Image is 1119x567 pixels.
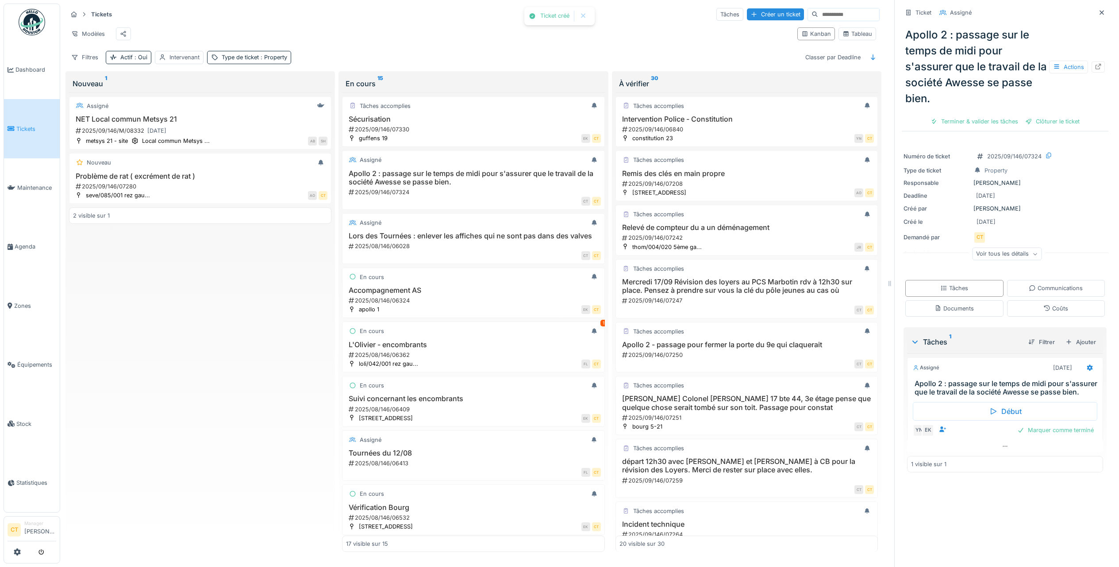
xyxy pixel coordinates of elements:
[346,286,600,295] h3: Accompagnement AS
[592,468,601,477] div: CT
[632,243,702,251] div: thom/004/020 5ème ga...
[1029,284,1083,292] div: Communications
[346,78,601,89] div: En cours
[359,360,418,368] div: loli/042/001 rez gau...
[621,125,874,134] div: 2025/09/146/06840
[716,8,743,21] div: Tâches
[73,115,327,123] h3: NET Local commun Metsys 21
[949,337,951,347] sup: 1
[619,278,874,295] h3: Mercredi 17/09 Révision des loyers au PCS Marbotin rdv à 12h30 sur place. Pensez à prendre sur vo...
[359,305,379,314] div: apollo 1
[360,381,384,390] div: En cours
[1049,61,1088,73] div: Actions
[621,530,874,539] div: 2025/09/146/07264
[801,30,831,38] div: Kanban
[633,264,684,273] div: Tâches accomplies
[73,78,328,89] div: Nouveau
[4,158,60,217] a: Maintenance
[633,210,684,218] div: Tâches accomplies
[632,188,686,197] div: [STREET_ADDRESS]
[865,243,874,252] div: CT
[904,204,1107,213] div: [PERSON_NAME]
[359,414,413,422] div: [STREET_ADDRESS]
[4,217,60,276] a: Agenda
[913,402,1097,421] div: Début
[67,27,109,40] div: Modèles
[984,166,1007,175] div: Property
[865,134,874,143] div: CT
[16,420,56,428] span: Stock
[319,137,327,146] div: SH
[902,23,1108,110] div: Apollo 2 : passage sur le temps de midi pour s'assurer que le travail de la société Awesse se pas...
[87,158,111,167] div: Nouveau
[592,305,601,314] div: CT
[977,218,996,226] div: [DATE]
[133,54,147,61] span: : Oui
[73,172,327,180] h3: Problème de rat ( excrément de rat )
[346,449,600,457] h3: Tournées du 12/08
[619,540,665,548] div: 20 visible sur 30
[377,78,383,89] sup: 15
[581,305,590,314] div: EK
[600,320,607,326] div: 1
[319,191,327,200] div: CT
[24,520,56,539] li: [PERSON_NAME]
[581,360,590,368] div: FL
[360,156,381,164] div: Assigné
[592,134,601,143] div: CT
[86,137,128,145] div: metsys 21 - site
[75,182,327,191] div: 2025/09/146/07280
[633,444,684,452] div: Tâches accomplies
[633,381,684,390] div: Tâches accomplies
[621,296,874,305] div: 2025/09/146/07247
[348,188,600,196] div: 2025/09/146/07324
[633,327,684,336] div: Tâches accomplies
[222,53,287,61] div: Type de ticket
[360,273,384,281] div: En cours
[308,137,317,146] div: AB
[16,479,56,487] span: Statistiques
[581,251,590,260] div: CT
[581,468,590,477] div: FL
[346,169,600,186] h3: Apollo 2 : passage sur le temps de midi pour s'assurer que le travail de la société Awesse se pas...
[904,179,1107,187] div: [PERSON_NAME]
[360,218,381,227] div: Assigné
[1025,336,1058,348] div: Filtrer
[1022,115,1083,127] div: Clôturer le ticket
[75,125,327,136] div: 2025/09/146/M/08332
[854,306,863,314] div: CT
[842,30,872,38] div: Tableau
[915,8,931,17] div: Ticket
[934,304,974,313] div: Documents
[911,460,946,468] div: 1 visible sur 1
[865,360,874,368] div: CT
[632,134,673,142] div: constitution 23
[651,78,658,89] sup: 30
[581,522,590,531] div: EK
[950,8,972,17] div: Assigné
[854,134,863,143] div: YN
[854,243,863,252] div: JR
[346,115,600,123] h3: Sécurisation
[592,197,601,206] div: CT
[632,422,662,431] div: bourg 5-21
[147,126,166,135] div: [DATE]
[911,337,1021,347] div: Tâches
[14,302,56,310] span: Zones
[4,453,60,512] a: Statistiques
[592,251,601,260] div: CT
[4,40,60,99] a: Dashboard
[904,192,970,200] div: Deadline
[976,192,995,200] div: [DATE]
[592,522,601,531] div: CT
[1014,424,1097,436] div: Marquer comme terminé
[619,78,874,89] div: À vérifier
[904,204,970,213] div: Créé par
[348,351,600,359] div: 2025/08/146/06362
[854,485,863,494] div: CT
[927,115,1022,127] div: Terminer & valider les tâches
[4,276,60,335] a: Zones
[619,520,874,529] h3: Incident technique
[346,395,600,403] h3: Suivi concernant les encombrants
[633,102,684,110] div: Tâches accomplies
